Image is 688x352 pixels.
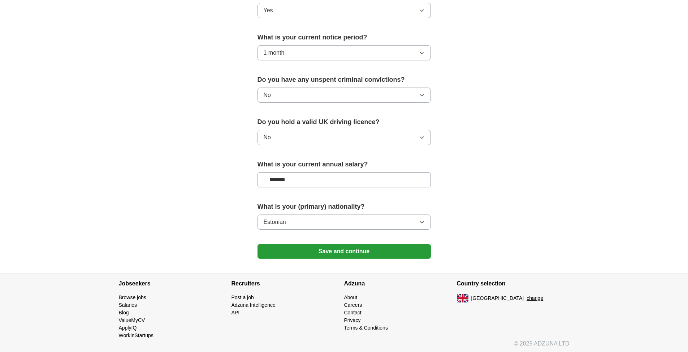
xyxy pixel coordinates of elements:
[344,310,362,315] a: Contact
[258,160,431,169] label: What is your current annual salary?
[232,302,276,308] a: Adzuna Intelligence
[258,3,431,18] button: Yes
[258,130,431,145] button: No
[264,91,271,99] span: No
[119,325,137,331] a: ApplyIQ
[264,133,271,142] span: No
[527,294,543,302] button: change
[264,6,273,15] span: Yes
[258,215,431,230] button: Estonian
[258,117,431,127] label: Do you hold a valid UK driving licence?
[119,294,146,300] a: Browse jobs
[457,294,468,302] img: UK flag
[457,273,570,294] h4: Country selection
[119,332,153,338] a: WorkInStartups
[258,88,431,103] button: No
[471,294,524,302] span: [GEOGRAPHIC_DATA]
[258,45,431,60] button: 1 month
[264,48,285,57] span: 1 month
[264,218,286,226] span: Estonian
[119,302,137,308] a: Salaries
[344,302,362,308] a: Careers
[344,325,388,331] a: Terms & Conditions
[232,294,254,300] a: Post a job
[119,310,129,315] a: Blog
[232,310,240,315] a: API
[119,317,145,323] a: ValueMyCV
[344,294,358,300] a: About
[258,33,431,42] label: What is your current notice period?
[258,244,431,259] button: Save and continue
[258,202,431,212] label: What is your (primary) nationality?
[258,75,431,85] label: Do you have any unspent criminal convictions?
[344,317,361,323] a: Privacy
